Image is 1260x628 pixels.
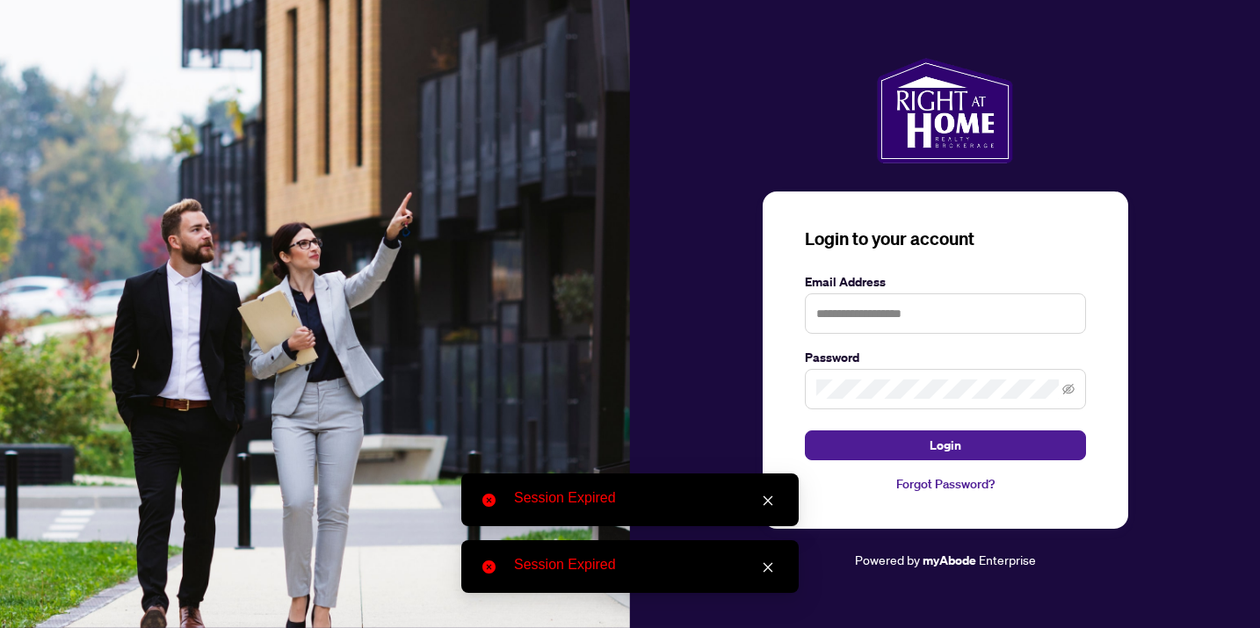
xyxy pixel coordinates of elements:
[762,561,774,574] span: close
[930,431,961,459] span: Login
[855,552,920,567] span: Powered by
[805,272,1086,292] label: Email Address
[1190,567,1242,619] button: Open asap
[979,552,1036,567] span: Enterprise
[805,227,1086,251] h3: Login to your account
[805,474,1086,494] a: Forgot Password?
[482,494,496,507] span: close-circle
[762,494,774,507] span: close
[877,58,1013,163] img: ma-logo
[1062,383,1075,395] span: eye-invisible
[514,487,778,509] div: Session Expired
[805,430,1086,460] button: Login
[923,551,976,570] a: myAbode
[758,558,778,577] a: Close
[482,560,496,574] span: close-circle
[758,491,778,510] a: Close
[805,348,1086,367] label: Password
[514,554,778,575] div: Session Expired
